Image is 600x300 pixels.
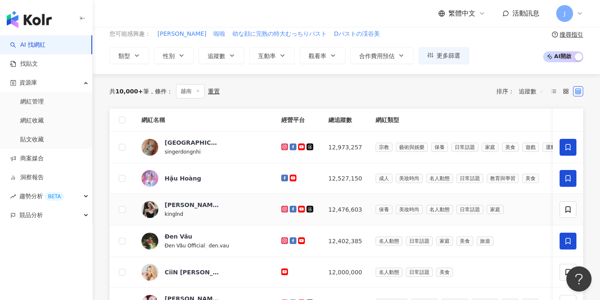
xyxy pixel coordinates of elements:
[359,53,395,59] span: 合作費用預估
[334,30,380,38] span: Dバストの渓谷美
[456,205,483,214] span: 日常話題
[10,173,44,182] a: 洞察報告
[165,268,219,276] div: CiiN [PERSON_NAME] Ly
[542,143,559,152] span: 運動
[141,170,268,187] a: KOL AvatarHậu Hoàng
[7,11,52,28] img: logo
[436,268,453,277] span: 美食
[19,206,43,225] span: 競品分析
[20,135,44,144] a: 貼文收藏
[487,174,519,183] span: 教育與學習
[45,192,64,201] div: BETA
[322,163,369,194] td: 12,527,150
[10,154,44,163] a: 商案媒合
[109,88,149,95] div: 共 筆
[10,60,38,68] a: 找貼文
[275,109,322,132] th: 經營平台
[419,47,469,64] button: 更多篩選
[141,264,158,281] img: KOL Avatar
[109,47,149,64] button: 類型
[10,194,16,199] span: rise
[376,143,392,152] span: 宗教
[10,41,45,49] a: searchAI 找網紅
[154,47,194,64] button: 性別
[157,29,207,39] button: [PERSON_NAME]
[487,205,504,214] span: 家庭
[369,109,589,132] th: 網紅類型
[451,143,478,152] span: 日常話題
[165,211,183,217] span: kinglnd
[376,236,403,246] span: 名人動態
[165,138,219,147] div: [GEOGRAPHIC_DATA]
[309,53,326,59] span: 觀看率
[560,31,583,38] div: 搜尋指引
[165,243,205,249] span: Đen Vâu Official
[165,149,201,155] span: singerdongnhi
[322,132,369,163] td: 12,973,257
[322,257,369,288] td: 12,000,000
[141,233,158,250] img: KOL Avatar
[141,201,268,218] a: KOL Avatar[PERSON_NAME]kinglnd
[141,139,158,156] img: KOL Avatar
[209,243,229,249] span: den.vau
[19,73,37,92] span: 資源庫
[19,187,64,206] span: 趨勢分析
[456,236,473,246] span: 美食
[176,84,205,98] span: 越南
[376,205,392,214] span: 保養
[135,109,275,132] th: 網紅名稱
[322,226,369,257] td: 12,402,385
[249,47,295,64] button: 互動率
[426,174,453,183] span: 名人動態
[205,242,209,249] span: |
[322,194,369,226] td: 12,476,603
[376,268,403,277] span: 名人動態
[396,143,428,152] span: 藝術與娛樂
[149,88,173,95] span: 條件 ：
[300,47,345,64] button: 觀看率
[141,138,268,156] a: KOL Avatar[GEOGRAPHIC_DATA]singerdongnhi
[109,30,151,38] span: 您可能感興趣：
[141,232,268,250] a: KOL AvatarĐen VâuĐen Vâu Official|den.vau
[502,143,519,152] span: 美食
[213,29,226,39] button: 啦啦
[213,30,225,38] span: 啦啦
[165,232,192,241] div: Đen Vâu
[396,174,423,183] span: 美妝時尚
[322,109,369,132] th: 總追蹤數
[396,205,423,214] span: 美妝時尚
[564,9,565,18] span: J
[456,174,483,183] span: 日常話題
[258,53,276,59] span: 互動率
[141,170,158,187] img: KOL Avatar
[566,266,592,292] iframe: Help Scout Beacon - Open
[165,174,201,183] div: Hậu Hoàng
[477,236,493,246] span: 旅遊
[208,53,225,59] span: 追蹤數
[141,264,268,281] a: KOL AvatarCiiN [PERSON_NAME] Ly
[431,143,448,152] span: 保養
[426,205,453,214] span: 名人動態
[163,53,175,59] span: 性別
[20,117,44,125] a: 網紅收藏
[406,268,433,277] span: 日常話題
[141,201,158,218] img: KOL Avatar
[118,53,130,59] span: 類型
[165,201,219,209] div: [PERSON_NAME]
[406,236,433,246] span: 日常話題
[376,174,392,183] span: 成人
[115,88,143,95] span: 10,000+
[350,47,413,64] button: 合作費用預估
[512,9,539,17] span: 活動訊息
[448,9,475,18] span: 繁體中文
[232,30,327,38] span: 幼な顔に完熟の特大むっちりバスト
[522,174,539,183] span: 美食
[552,32,558,37] span: question-circle
[20,98,44,106] a: 網紅管理
[482,143,499,152] span: 家庭
[208,88,220,95] div: 重置
[199,47,244,64] button: 追蹤數
[436,236,453,246] span: 家庭
[157,30,206,38] span: [PERSON_NAME]
[522,143,539,152] span: 遊戲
